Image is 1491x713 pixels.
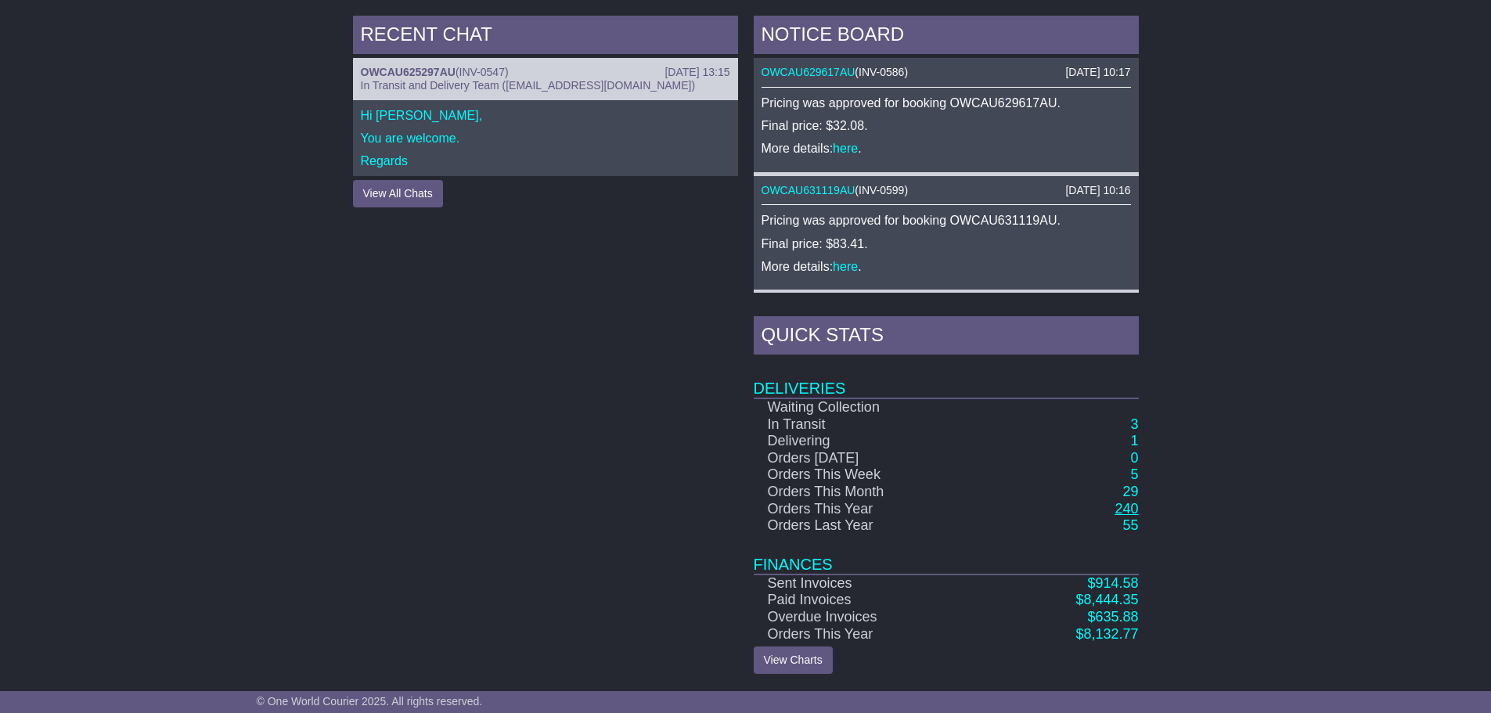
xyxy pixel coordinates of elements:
[1130,450,1138,466] a: 0
[361,153,730,168] p: Regards
[754,501,996,518] td: Orders This Year
[762,95,1131,110] p: Pricing was approved for booking OWCAU629617AU.
[754,626,996,643] td: Orders This Year
[257,695,483,708] span: © One World Courier 2025. All rights reserved.
[754,646,833,674] a: View Charts
[353,16,738,58] div: RECENT CHAT
[754,592,996,609] td: Paid Invoices
[1130,433,1138,448] a: 1
[859,66,904,78] span: INV-0586
[754,358,1139,398] td: Deliveries
[1087,575,1138,591] a: $914.58
[1122,517,1138,533] a: 55
[754,466,996,484] td: Orders This Week
[762,66,1131,79] div: ( )
[754,535,1139,574] td: Finances
[1075,626,1138,642] a: $8,132.77
[1122,484,1138,499] a: 29
[353,180,443,207] button: View All Chats
[1130,466,1138,482] a: 5
[1065,184,1130,197] div: [DATE] 10:16
[754,484,996,501] td: Orders This Month
[459,66,505,78] span: INV-0547
[754,316,1139,358] div: Quick Stats
[664,66,729,79] div: [DATE] 13:15
[1065,66,1130,79] div: [DATE] 10:17
[762,236,1131,251] p: Final price: $83.41.
[361,79,696,92] span: In Transit and Delivery Team ([EMAIL_ADDRESS][DOMAIN_NAME])
[762,66,855,78] a: OWCAU629617AU
[1095,609,1138,625] span: 635.88
[361,131,730,146] p: You are welcome.
[1083,626,1138,642] span: 8,132.77
[1130,416,1138,432] a: 3
[762,213,1131,228] p: Pricing was approved for booking OWCAU631119AU.
[754,398,996,416] td: Waiting Collection
[1075,592,1138,607] a: $8,444.35
[361,108,730,123] p: Hi [PERSON_NAME],
[833,260,858,273] a: here
[1087,609,1138,625] a: $635.88
[361,66,730,79] div: ( )
[762,259,1131,274] p: More details: .
[762,184,1131,197] div: ( )
[859,184,904,196] span: INV-0599
[1115,501,1138,517] a: 240
[754,16,1139,58] div: NOTICE BOARD
[1095,575,1138,591] span: 914.58
[754,609,996,626] td: Overdue Invoices
[754,433,996,450] td: Delivering
[754,574,996,592] td: Sent Invoices
[754,450,996,467] td: Orders [DATE]
[754,416,996,434] td: In Transit
[762,141,1131,156] p: More details: .
[762,184,855,196] a: OWCAU631119AU
[833,142,858,155] a: here
[754,517,996,535] td: Orders Last Year
[762,118,1131,133] p: Final price: $32.08.
[361,66,456,78] a: OWCAU625297AU
[1083,592,1138,607] span: 8,444.35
